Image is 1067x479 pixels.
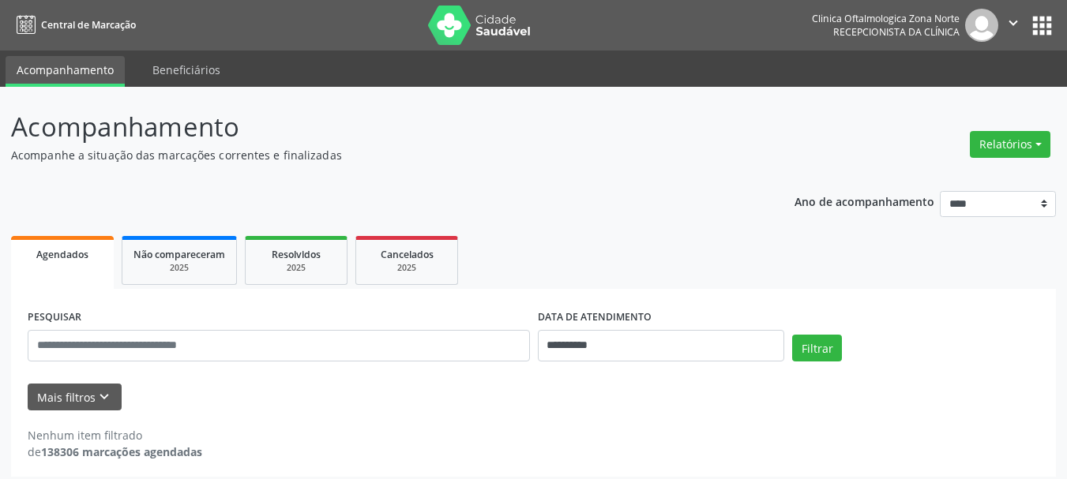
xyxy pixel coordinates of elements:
[538,305,652,330] label: DATA DE ATENDIMENTO
[41,444,202,459] strong: 138306 marcações agendadas
[257,262,336,274] div: 2025
[1005,14,1022,32] i: 
[28,384,122,411] button: Mais filtroskeyboard_arrow_down
[28,443,202,460] div: de
[6,56,125,87] a: Acompanhamento
[792,335,842,361] button: Filtrar
[272,248,321,261] span: Resolvidos
[141,56,231,84] a: Beneficiários
[795,191,934,211] p: Ano de acompanhamento
[11,12,136,38] a: Central de Marcação
[11,147,742,163] p: Acompanhe a situação das marcações correntes e finalizadas
[36,248,88,261] span: Agendados
[970,131,1050,158] button: Relatórios
[833,25,960,39] span: Recepcionista da clínica
[812,12,960,25] div: Clinica Oftalmologica Zona Norte
[998,9,1028,42] button: 
[381,248,434,261] span: Cancelados
[133,262,225,274] div: 2025
[28,305,81,330] label: PESQUISAR
[1028,12,1056,39] button: apps
[41,18,136,32] span: Central de Marcação
[133,248,225,261] span: Não compareceram
[965,9,998,42] img: img
[96,388,113,406] i: keyboard_arrow_down
[11,107,742,147] p: Acompanhamento
[28,427,202,443] div: Nenhum item filtrado
[367,262,446,274] div: 2025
